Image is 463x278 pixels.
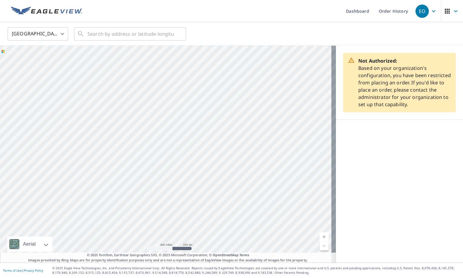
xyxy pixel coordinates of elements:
a: Privacy Policy [24,268,43,273]
strong: Not Authorized: [358,57,397,64]
input: Search by address or latitude-longitude [87,25,174,42]
a: Current Level 5, Zoom Out [320,241,329,250]
a: Current Level 5, Zoom In [320,232,329,241]
p: Based on your organization's configuration, you have been restricted from placing an order. If yo... [358,57,451,108]
div: Aerial [7,237,52,252]
div: Aerial [21,237,38,252]
p: | [3,269,43,272]
img: EV Logo [11,7,82,16]
a: OpenStreetMap [213,253,238,257]
div: [GEOGRAPHIC_DATA] [8,25,68,42]
p: © 2025 Eagle View Technologies, Inc. and Pictometry International Corp. All Rights Reserved. Repo... [52,266,460,275]
a: Terms of Use [3,268,22,273]
span: © 2025 TomTom, Earthstar Geographics SIO, © 2025 Microsoft Corporation, © [87,253,249,258]
a: Terms [239,253,249,257]
div: EO [415,5,429,18]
